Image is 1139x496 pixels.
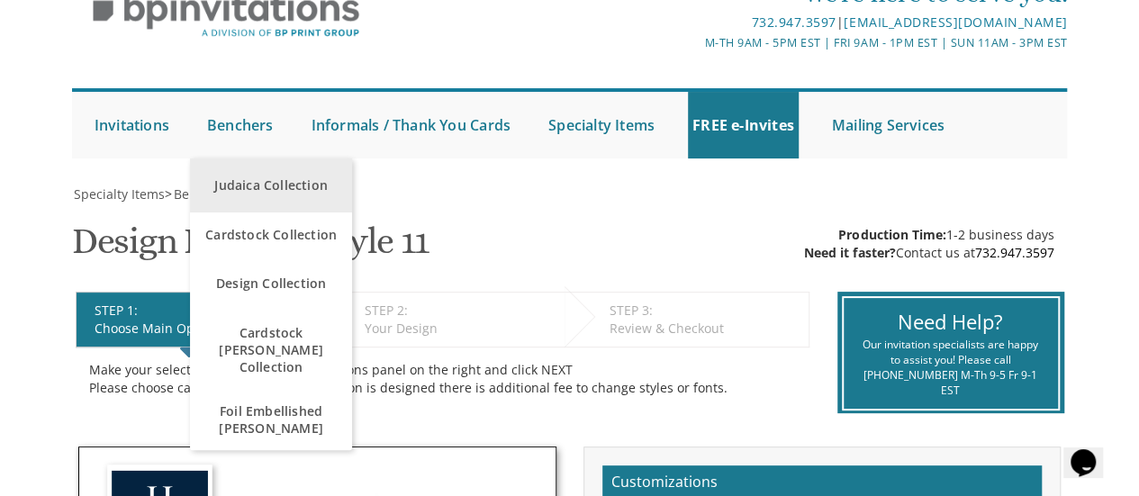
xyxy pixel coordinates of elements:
a: Specialty Items [72,185,165,203]
h1: Design Bencher Style 11 [72,221,429,275]
div: Review & Checkout [610,320,800,338]
a: 732.947.3597 [974,244,1053,261]
div: STEP 1: [95,302,312,320]
a: Benchers [203,92,278,158]
a: Judaica Collection [190,158,352,212]
a: Specialty Items [544,92,659,158]
a: Cardstock Collection [190,212,352,257]
div: Our invitation specialists are happy to assist you! Please call [PHONE_NUMBER] M-Th 9-5 Fr 9-1 EST [857,337,1044,399]
span: Benchers [174,185,231,203]
a: Benchers [172,185,231,203]
a: FREE e-Invites [688,92,799,158]
span: Cardstock [PERSON_NAME] Collection [194,315,348,384]
div: | [404,12,1067,33]
a: Cardstock [PERSON_NAME] Collection [190,311,352,389]
a: [EMAIL_ADDRESS][DOMAIN_NAME] [844,14,1067,31]
a: Invitations [90,92,174,158]
span: Foil Embellished [PERSON_NAME] [194,393,348,446]
div: Choose Main Options [95,320,312,338]
div: STEP 3: [610,302,800,320]
span: Need it faster? [804,244,895,261]
div: Your Design [365,320,556,338]
a: Foil Embellished [PERSON_NAME] [190,389,352,450]
div: Need Help? [857,308,1044,336]
a: Informals / Thank You Cards [307,92,515,158]
span: Production Time: [838,226,945,243]
a: 732.947.3597 [752,14,836,31]
div: Make your selections from the Customizations panel on the right and click NEXT Please choose care... [89,361,796,397]
a: Design Collection [190,257,352,311]
iframe: chat widget [1063,424,1121,478]
span: Cardstock Collection [194,217,348,252]
div: M-Th 9am - 5pm EST | Fri 9am - 1pm EST | Sun 11am - 3pm EST [404,33,1067,52]
div: 1-2 business days Contact us at [804,226,1053,262]
div: STEP 2: [365,302,556,320]
span: Specialty Items [74,185,165,203]
a: Mailing Services [827,92,949,158]
span: > [165,185,231,203]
